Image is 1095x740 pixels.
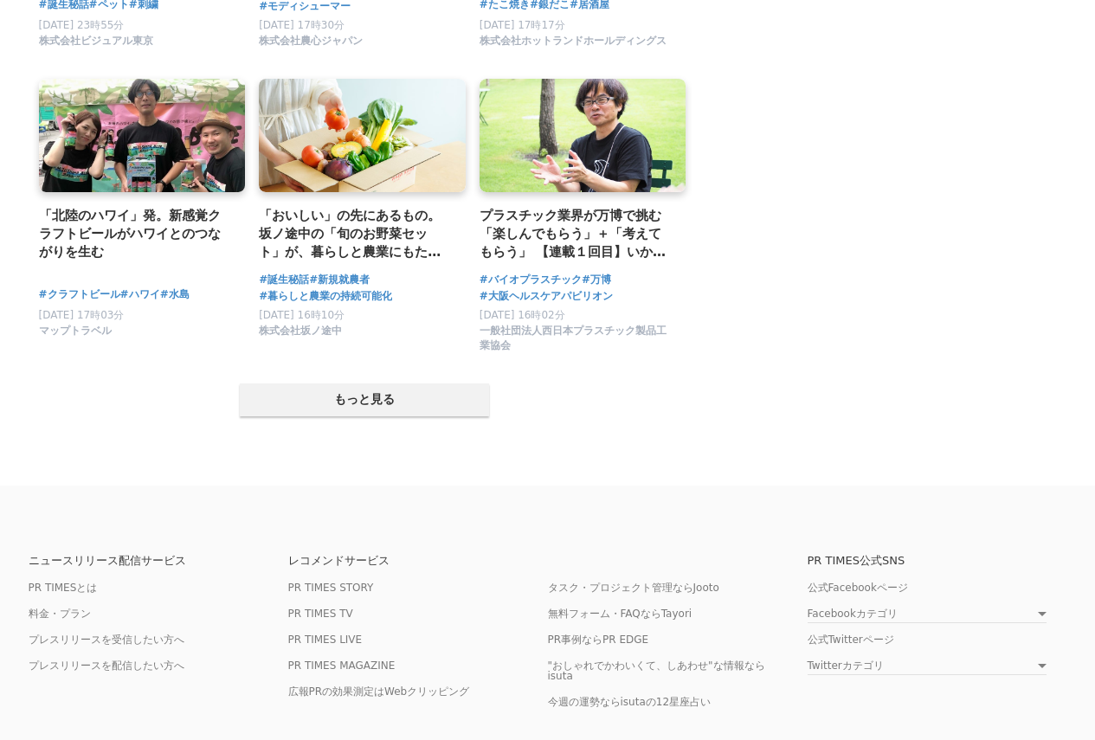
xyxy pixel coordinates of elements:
[808,660,1047,675] a: Twitterカテゴリ
[39,286,120,303] a: #クラフトビール
[39,324,112,338] span: マップトラベル
[808,582,908,594] a: 公式Facebookページ
[480,34,667,48] span: 株式会社ホットランドホールディングス
[480,19,565,31] span: [DATE] 17時17分
[29,660,184,672] a: プレスリリースを配信したい方へ
[259,329,342,341] a: 株式会社坂ノ途中
[288,608,353,620] a: PR TIMES TV
[259,34,363,48] span: 株式会社農心ジャパン
[259,206,452,262] a: 「おいしい」の先にあるもの。坂ノ途中の「旬のお野菜セット」が、暮らしと農業にもたらす豊かな循環
[39,39,153,51] a: 株式会社ビジュアル東京
[39,206,232,262] a: 「北陸のハワイ」発。新感覚クラフトビールがハワイとのつながりを生む
[259,309,345,321] span: [DATE] 16時10分
[120,286,160,303] a: #ハワイ
[808,608,1047,623] a: Facebookカテゴリ
[288,634,363,646] a: PR TIMES LIVE
[288,685,470,698] a: 広報PRの効果測定はWebクリッピング
[259,39,363,51] a: 株式会社農心ジャパン
[39,34,153,48] span: 株式会社ビジュアル東京
[259,324,342,338] span: 株式会社坂ノ途中
[548,582,719,594] a: タスク・プロジェクト管理ならJooto
[39,329,112,341] a: マップトラベル
[29,555,288,566] p: ニュースリリース配信サービス
[548,696,712,708] a: 今週の運勢ならisutaの12星座占い
[29,634,184,646] a: プレスリリースを受信したい方へ
[29,608,91,620] a: 料金・プラン
[480,309,565,321] span: [DATE] 16時02分
[259,19,345,31] span: [DATE] 17時30分
[548,634,649,646] a: PR事例ならPR EDGE
[240,383,489,416] button: もっと見る
[480,324,673,353] span: 一般社団法人西日本プラスチック製品工業協会
[808,634,894,646] a: 公式Twitterページ
[480,272,582,288] a: #バイオプラスチック
[548,660,765,682] a: "おしゃれでかわいくて、しあわせ"な情報ならisuta
[582,272,611,288] a: #万博
[309,272,370,288] a: #新規就農者
[288,555,548,566] p: レコメンドサービス
[288,660,396,672] a: PR TIMES MAGAZINE
[39,309,125,321] span: [DATE] 17時03分
[29,582,98,594] a: PR TIMESとは
[480,288,613,305] a: #大阪ヘルスケアパビリオン
[259,272,309,288] a: #誕生秘話
[480,206,673,262] a: プラスチック業界が万博で挑む 「楽しんでもらう」＋「考えてもらう」 【連載１回目】いかにしてプラスチックの利便性を享受しながら環境負荷をなくしていくか？
[160,286,190,303] a: #水島
[808,555,1067,566] p: PR TIMES公式SNS
[548,608,692,620] a: 無料フォーム・FAQならTayori
[480,344,673,356] a: 一般社団法人西日本プラスチック製品工業協会
[39,19,125,31] span: [DATE] 23時55分
[288,582,374,594] a: PR TIMES STORY
[259,288,392,305] a: #暮らしと農業の持続可能化
[480,39,667,51] a: 株式会社ホットランドホールディングス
